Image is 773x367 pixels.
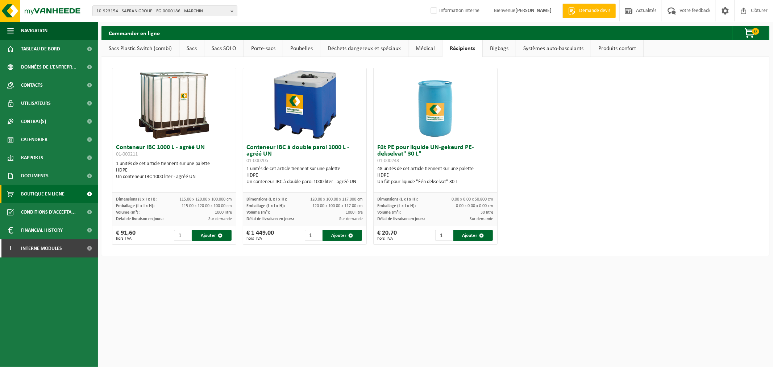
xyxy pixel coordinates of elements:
[732,26,769,40] button: 0
[377,179,494,185] div: Un fût pour liquide "Één dekselvat" 30 L
[429,5,479,16] label: Information interne
[209,217,232,221] span: Sur demande
[577,7,612,15] span: Demande devis
[377,210,401,215] span: Volume (m³):
[21,203,76,221] span: Conditions d'accepta...
[377,158,399,164] span: 01-000243
[92,5,237,16] button: 10-923154 - SAFRAN GROUP - FG-0000186 - MARCHIN
[310,197,363,202] span: 120.00 x 100.00 x 117.000 cm
[21,40,60,58] span: Tableau de bord
[174,230,191,241] input: 1
[21,76,43,94] span: Contacts
[481,210,494,215] span: 30 litre
[377,204,416,208] span: Emballage (L x l x H):
[21,94,51,112] span: Utilisateurs
[247,144,363,164] h3: Conteneur IBC à double paroi 1000 L - agréé UN
[247,204,285,208] span: Emballage (L x l x H):
[101,26,167,40] h2: Commander en ligne
[399,68,471,141] img: 01-000243
[377,166,494,185] div: 48 unités de cet article tiennent sur une palette
[21,131,47,149] span: Calendrier
[116,144,232,159] h3: Conteneur IBC 1000 L - agréé UN
[247,197,287,202] span: Dimensions (L x l x H):
[116,217,163,221] span: Délai de livraison en jours:
[116,167,232,174] div: HDPE
[283,40,320,57] a: Poubelles
[116,204,154,208] span: Emballage (L x l x H):
[21,58,76,76] span: Données de l'entrepr...
[312,204,363,208] span: 120.00 x 100.00 x 117.00 cm
[247,230,274,241] div: € 1 449,00
[456,204,494,208] span: 0.00 x 0.00 x 0.00 cm
[204,40,244,57] a: Sacs SOLO
[269,68,341,141] img: 01-000205
[101,40,179,57] a: Sacs Plastic Switch (combi)
[192,230,231,241] button: Ajouter
[305,230,322,241] input: 1
[408,40,442,57] a: Médical
[21,185,65,203] span: Boutique en ligne
[96,6,228,17] span: 10-923154 - SAFRAN GROUP - FG-0000186 - MARCHIN
[215,210,232,215] span: 1000 litre
[182,204,232,208] span: 115.00 x 120.00 x 100.00 cm
[247,166,363,185] div: 1 unités de cet article tiennent sur une palette
[377,236,397,241] span: hors TVA
[247,158,269,164] span: 01-000205
[442,40,482,57] a: Récipients
[515,8,552,13] strong: [PERSON_NAME]
[247,172,363,179] div: HDPE
[116,236,136,241] span: hors TVA
[180,197,232,202] span: 115.00 x 120.00 x 100.000 cm
[377,172,494,179] div: HDPE
[752,28,759,35] span: 0
[116,210,140,215] span: Volume (m³):
[516,40,591,57] a: Systèmes auto-basculants
[116,197,157,202] span: Dimensions (L x l x H):
[452,197,494,202] span: 0.00 x 0.00 x 50.800 cm
[21,112,46,131] span: Contrat(s)
[116,174,232,180] div: Un conteneur IBC 1000 liter - agréé UN
[483,40,516,57] a: Bigbags
[179,40,204,57] a: Sacs
[21,149,43,167] span: Rapports
[21,239,62,257] span: Interne modules
[591,40,643,57] a: Produits confort
[247,217,294,221] span: Délai de livraison en jours:
[116,161,232,180] div: 1 unités de cet article tiennent sur une palette
[247,179,363,185] div: Un conteneur IBC à double paroi 1000 liter - agréé UN
[247,236,274,241] span: hors TVA
[21,167,49,185] span: Documents
[323,230,362,241] button: Ajouter
[116,230,136,241] div: € 91,60
[21,22,47,40] span: Navigation
[562,4,616,18] a: Demande devis
[244,40,283,57] a: Porte-sacs
[116,152,138,157] span: 01-000211
[138,68,210,141] img: 01-000211
[470,217,494,221] span: Sur demande
[346,210,363,215] span: 1000 litre
[247,210,270,215] span: Volume (m³):
[377,144,494,164] h3: Fût PE pour liquide UN-gekeurd PE-dekselvat" 30 L"
[377,217,425,221] span: Délai de livraison en jours:
[339,217,363,221] span: Sur demande
[377,230,397,241] div: € 20,70
[453,230,493,241] button: Ajouter
[7,239,14,257] span: I
[435,230,452,241] input: 1
[21,221,63,239] span: Financial History
[320,40,408,57] a: Déchets dangereux et spéciaux
[377,197,418,202] span: Dimensions (L x l x H):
